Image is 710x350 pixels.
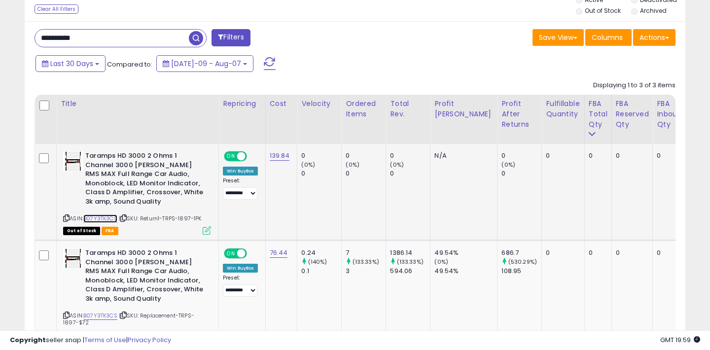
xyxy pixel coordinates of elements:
small: (0%) [301,161,315,169]
div: 594.06 [390,267,430,276]
div: 0 [589,248,604,257]
div: Fulfillable Quantity [546,99,580,119]
div: N/A [434,151,490,160]
strong: Copyright [10,335,46,345]
b: Taramps HD 3000 2 Ohms 1 Channel 3000 [PERSON_NAME] RMS MAX Full Range Car Audio, Monoblock, LED ... [85,151,205,209]
label: Archived [640,6,667,15]
div: 0 [301,169,341,178]
span: | SKU: Return1-TRPS-1897-1PK [119,214,202,222]
div: Ordered Items [346,99,382,119]
div: Profit [PERSON_NAME] [434,99,493,119]
div: ASIN: [63,151,211,234]
small: (0%) [390,161,404,169]
div: 0 [301,151,341,160]
div: Preset: [223,177,258,200]
a: 76.44 [270,248,288,258]
span: FBA [102,227,118,235]
div: Repricing [223,99,261,109]
div: Win BuyBox [223,264,258,273]
div: Profit After Returns [501,99,537,130]
img: 31IZUOUYmiL._SL40_.jpg [63,151,83,171]
div: 0 [589,151,604,160]
div: 49.54% [434,267,497,276]
div: 1386.14 [390,248,430,257]
div: Win BuyBox [223,167,258,175]
div: Title [61,99,214,109]
a: Terms of Use [84,335,126,345]
div: 0 [346,169,386,178]
small: (133.33%) [353,258,379,266]
small: (530.29%) [508,258,537,266]
div: Velocity [301,99,337,109]
div: FBA Total Qty [589,99,607,130]
div: 7 [346,248,386,257]
span: OFF [246,249,261,258]
div: 0 [390,169,430,178]
a: Privacy Policy [128,335,171,345]
button: Actions [633,29,675,46]
small: (0%) [501,161,515,169]
span: Columns [592,33,623,42]
div: 49.54% [434,248,497,257]
span: ON [225,152,237,161]
div: Cost [270,99,293,109]
b: Taramps HD 3000 2 Ohms 1 Channel 3000 [PERSON_NAME] RMS MAX Full Range Car Audio, Monoblock, LED ... [85,248,205,306]
div: 0.1 [301,267,341,276]
div: 0 [546,151,576,160]
span: Last 30 Days [50,59,93,69]
div: 0 [390,151,430,160]
span: 2025-09-7 19:59 GMT [660,335,700,345]
img: 31IZUOUYmiL._SL40_.jpg [63,248,83,268]
div: 0 [616,151,645,160]
small: (0%) [434,258,448,266]
div: Total Rev. [390,99,426,119]
div: 0.24 [301,248,341,257]
button: Columns [585,29,632,46]
a: B07Y3TK3CS [83,214,117,223]
div: 0 [501,169,541,178]
div: FBA Reserved Qty [616,99,649,130]
label: Out of Stock [585,6,621,15]
button: Filters [212,29,250,46]
div: 0 [616,248,645,257]
div: Displaying 1 to 3 of 3 items [593,81,675,90]
small: (133.33%) [397,258,424,266]
div: 0 [546,248,576,257]
div: 3 [346,267,386,276]
span: ON [225,249,237,258]
div: 0 [657,151,683,160]
div: Clear All Filters [35,4,78,14]
a: B07Y3TK3CS [83,312,117,320]
small: (0%) [346,161,359,169]
span: Compared to: [107,60,152,69]
div: 0 [657,248,683,257]
div: Preset: [223,275,258,297]
div: 686.7 [501,248,541,257]
div: FBA inbound Qty [657,99,686,130]
a: 139.84 [270,151,290,161]
button: [DATE]-09 - Aug-07 [156,55,253,72]
span: All listings that are currently out of stock and unavailable for purchase on Amazon [63,227,100,235]
span: [DATE]-09 - Aug-07 [171,59,241,69]
button: Save View [532,29,584,46]
button: Last 30 Days [35,55,106,72]
div: seller snap | | [10,336,171,345]
span: OFF [246,152,261,161]
div: 108.95 [501,267,541,276]
small: (140%) [308,258,327,266]
span: | SKU: Replacement-TRPS-1897-$72 [63,312,194,326]
div: 0 [346,151,386,160]
div: 0 [501,151,541,160]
